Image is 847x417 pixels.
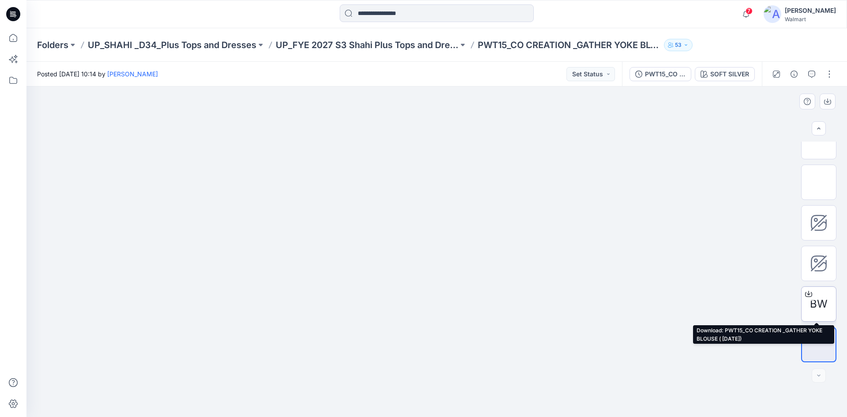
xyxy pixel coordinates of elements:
span: Posted [DATE] 10:14 by [37,69,158,79]
p: 53 [675,40,682,50]
a: Folders [37,39,68,51]
a: UP_SHAHI _D34_Plus Tops and Dresses [88,39,256,51]
div: Walmart [785,16,836,23]
a: [PERSON_NAME] [107,70,158,78]
div: PWT15_CO CREATION _GATHER YOKE BLOUSE [645,69,686,79]
button: PWT15_CO CREATION _GATHER YOKE BLOUSE [630,67,691,81]
button: Details [787,67,801,81]
img: avatar [764,5,781,23]
a: UP_FYE 2027 S3 Shahi Plus Tops and Dress [276,39,458,51]
p: PWT15_CO CREATION _GATHER YOKE BLOUSE [478,39,660,51]
span: 7 [746,8,753,15]
span: BW [810,296,828,312]
div: [PERSON_NAME] [785,5,836,16]
button: 53 [664,39,693,51]
div: SOFT SILVER [710,69,749,79]
button: SOFT SILVER [695,67,755,81]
